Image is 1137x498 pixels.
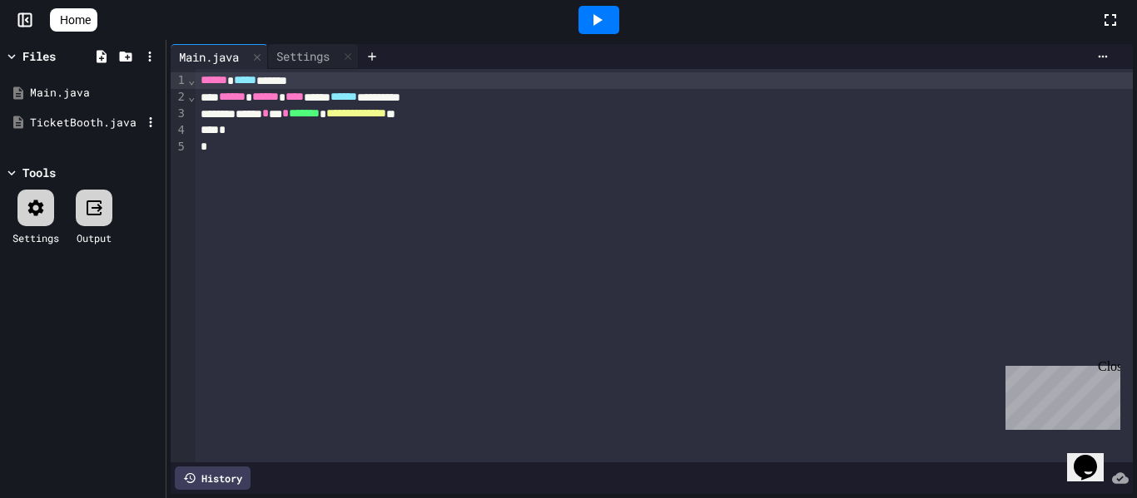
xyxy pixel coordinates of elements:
span: Fold line [187,73,196,86]
div: Main.java [30,85,160,101]
span: Home [60,12,91,28]
iframe: chat widget [1067,431,1120,481]
div: 3 [171,106,187,122]
iframe: chat widget [999,359,1120,430]
div: 5 [171,139,187,155]
div: Tools [22,164,56,181]
div: Chat with us now!Close [7,7,115,106]
div: Settings [268,47,338,65]
div: Main.java [171,48,247,66]
div: 4 [171,122,187,139]
div: History [175,466,251,490]
span: Fold line [187,90,196,103]
div: Settings [268,44,359,69]
div: TicketBooth.java [30,115,142,131]
div: Settings [12,230,59,245]
div: Output [77,230,112,245]
div: 1 [171,72,187,89]
div: Main.java [171,44,268,69]
div: 2 [171,89,187,106]
div: Files [22,47,56,65]
a: Home [50,8,97,32]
